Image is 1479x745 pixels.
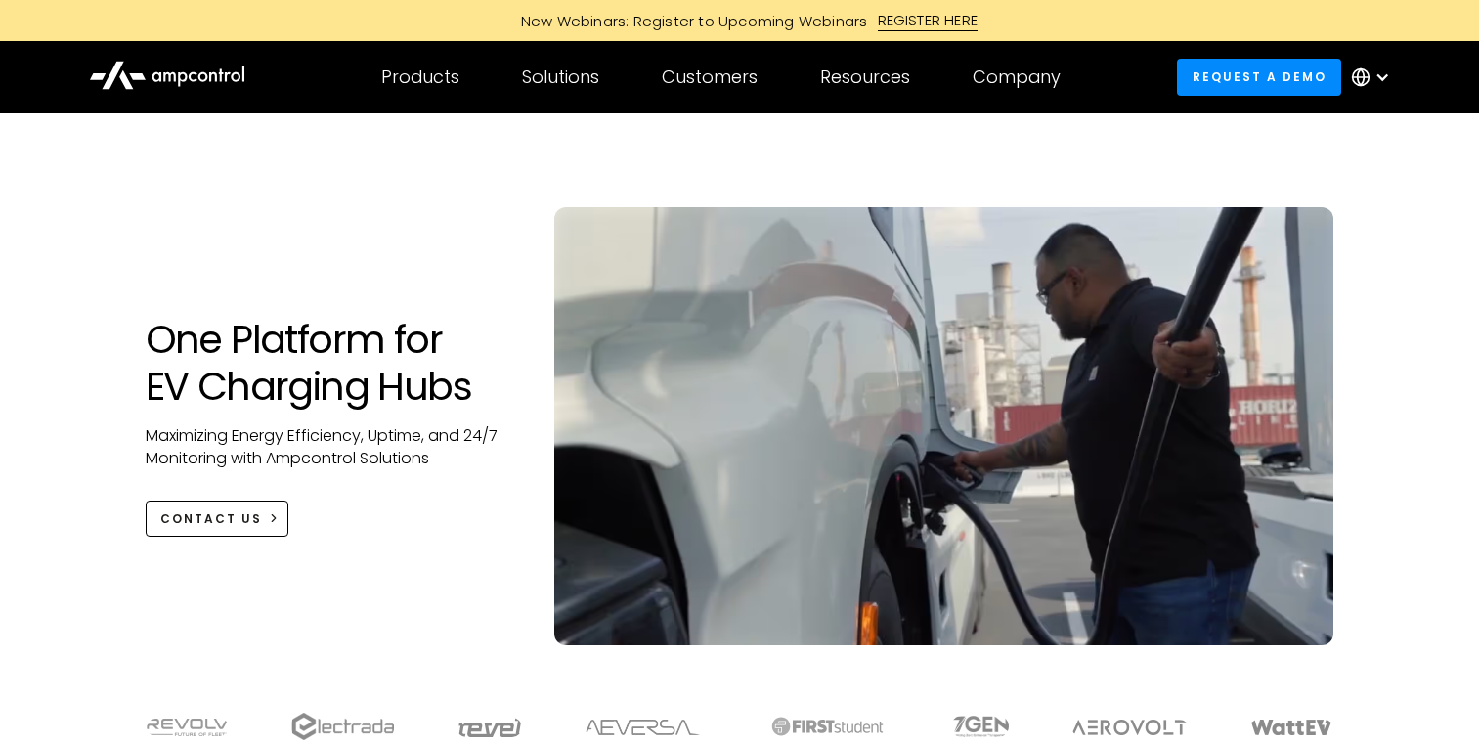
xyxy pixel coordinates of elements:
img: WattEV logo [1250,720,1332,735]
a: Request a demo [1177,59,1341,95]
div: Products [381,66,459,88]
div: Resources [820,66,910,88]
div: CONTACT US [160,510,262,528]
div: Company [973,66,1061,88]
a: CONTACT US [146,501,289,537]
div: Solutions [522,66,599,88]
img: Aerovolt Logo [1071,720,1188,735]
p: Maximizing Energy Efficiency, Uptime, and 24/7 Monitoring with Ampcontrol Solutions [146,425,516,469]
div: New Webinars: Register to Upcoming Webinars [501,11,878,31]
div: Customers [662,66,758,88]
img: electrada logo [291,713,394,740]
div: REGISTER HERE [878,10,979,31]
h1: One Platform for EV Charging Hubs [146,316,516,410]
a: New Webinars: Register to Upcoming WebinarsREGISTER HERE [300,10,1180,31]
